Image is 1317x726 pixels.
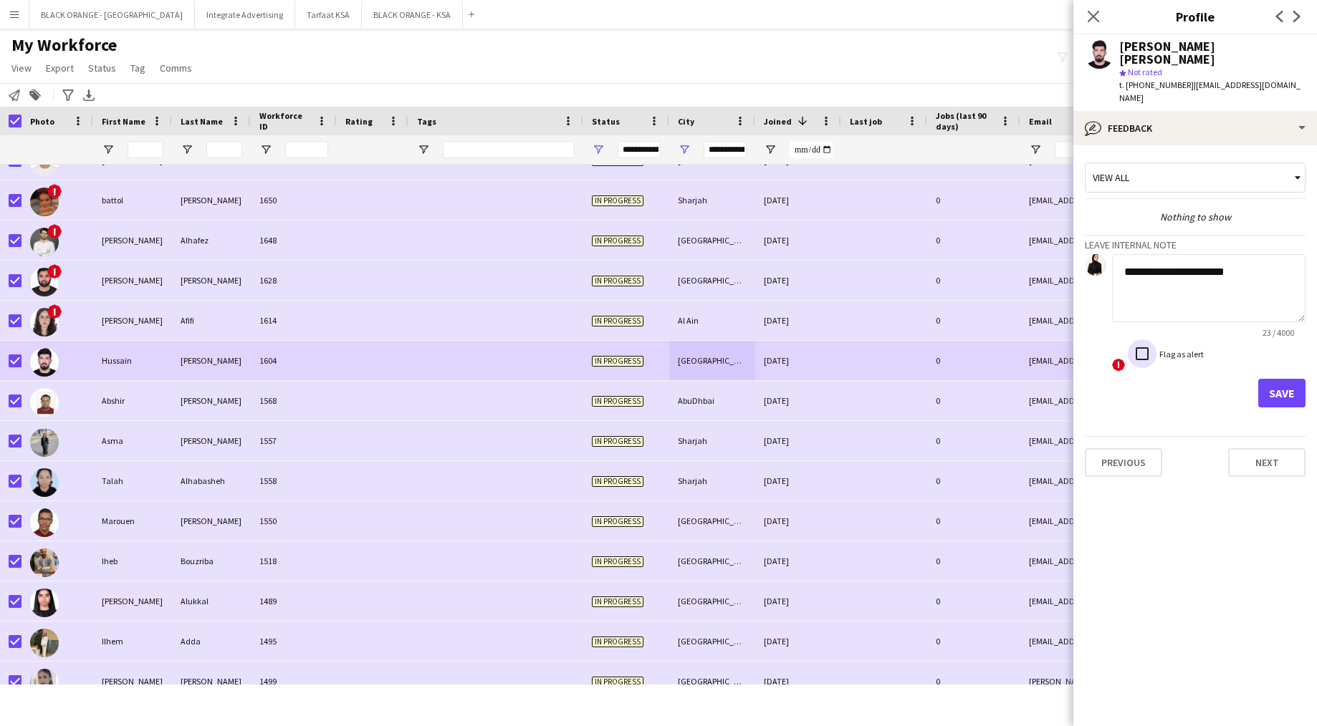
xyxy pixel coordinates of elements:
div: [DATE] [755,501,841,541]
div: Ilhem [93,621,172,661]
input: Workforce ID Filter Input [285,141,328,158]
div: Iheb [93,541,172,581]
span: In progress [592,677,643,687]
div: [EMAIL_ADDRESS][DOMAIN_NAME] [1020,180,1307,220]
div: AbuDhbai [669,381,755,420]
div: 1650 [251,180,337,220]
span: ! [1112,359,1125,372]
input: First Name Filter Input [128,141,163,158]
button: Open Filter Menu [417,143,430,156]
div: [PERSON_NAME] [93,221,172,260]
a: Status [82,59,122,77]
div: battol [93,180,172,220]
div: [GEOGRAPHIC_DATA] [669,501,755,541]
div: [DATE] [755,341,841,380]
div: [DATE] [755,261,841,300]
div: [PERSON_NAME] [172,261,251,300]
div: [DATE] [755,662,841,701]
div: [GEOGRAPHIC_DATA] [669,541,755,581]
span: Tags [417,116,436,127]
div: Marouen [93,501,172,541]
img: Abdullah Azhar Ahmed [30,268,59,296]
div: 1568 [251,381,337,420]
div: 1499 [251,662,337,701]
div: Asma [93,421,172,460]
span: In progress [592,356,643,367]
div: [PERSON_NAME] [93,301,172,340]
div: [EMAIL_ADDRESS][DOMAIN_NAME] [1020,341,1307,380]
span: View all [1093,171,1129,184]
div: [GEOGRAPHIC_DATA] [669,581,755,621]
img: Asma Jabeen [30,428,59,457]
button: Previous [1085,448,1162,477]
div: Feedback [1073,111,1317,145]
div: Afifi [172,301,251,340]
div: 0 [927,301,1020,340]
img: Hussain Al Saadi [30,348,59,377]
img: Ahmad Alhafez [30,228,59,256]
div: [PERSON_NAME] [PERSON_NAME] [1119,40,1306,66]
label: Flag as alert [1156,349,1204,359]
div: [EMAIL_ADDRESS][DOMAIN_NAME] [1020,421,1307,460]
div: 0 [927,662,1020,701]
div: [EMAIL_ADDRESS][DOMAIN_NAME] [1020,621,1307,661]
app-action-btn: Export XLSX [80,87,97,104]
span: In progress [592,637,643,647]
div: 1518 [251,541,337,581]
button: Integrate Advertising [195,1,295,29]
div: Alhabasheh [172,461,251,500]
div: Hussain [93,341,172,380]
span: In progress [592,316,643,326]
img: Abshir Mohamud [30,388,59,417]
div: [PERSON_NAME][EMAIL_ADDRESS][DOMAIN_NAME] [1020,662,1307,701]
span: ! [47,224,62,238]
div: 0 [927,261,1020,300]
span: City [678,116,694,127]
div: [DATE] [755,541,841,581]
div: 0 [927,461,1020,500]
div: [EMAIL_ADDRESS][DOMAIN_NAME] [1020,581,1307,621]
div: [PERSON_NAME] [172,341,251,380]
div: [EMAIL_ADDRESS][DOMAIN_NAME] [1020,221,1307,260]
span: Tag [130,62,145,74]
img: battol salhab [30,188,59,216]
div: [GEOGRAPHIC_DATA] [669,341,755,380]
div: Bouzriba [172,541,251,581]
img: Ilhem Adda [30,629,59,657]
span: ! [47,304,62,319]
img: Jana Afifi [30,308,59,337]
button: Next [1228,448,1306,477]
div: 0 [927,221,1020,260]
span: In progress [592,195,643,206]
a: Tag [125,59,151,77]
div: [PERSON_NAME] [93,662,172,701]
div: 0 [927,581,1020,621]
span: Export [46,62,74,74]
app-action-btn: Advanced filters [59,87,77,104]
div: [PERSON_NAME] [172,180,251,220]
div: [GEOGRAPHIC_DATA] [669,662,755,701]
div: 0 [927,541,1020,581]
div: [PERSON_NAME] [172,421,251,460]
span: In progress [592,396,643,407]
div: Sharjah [669,421,755,460]
div: Abshir [93,381,172,420]
div: [EMAIL_ADDRESS][DOMAIN_NAME] [1020,301,1307,340]
span: In progress [592,476,643,487]
button: Open Filter Menu [678,143,691,156]
h3: Leave internal note [1085,238,1306,251]
input: Tags Filter Input [443,141,575,158]
div: 1614 [251,301,337,340]
div: 1628 [251,261,337,300]
span: View [11,62,32,74]
div: [DATE] [755,461,841,500]
div: [PERSON_NAME] [172,381,251,420]
span: In progress [592,596,643,607]
div: [EMAIL_ADDRESS][DOMAIN_NAME] [1020,461,1307,500]
a: View [6,59,37,77]
input: Last Name Filter Input [206,141,242,158]
div: 1489 [251,581,337,621]
img: Talah Alhabasheh [30,468,59,497]
span: Comms [160,62,192,74]
button: Open Filter Menu [181,143,193,156]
